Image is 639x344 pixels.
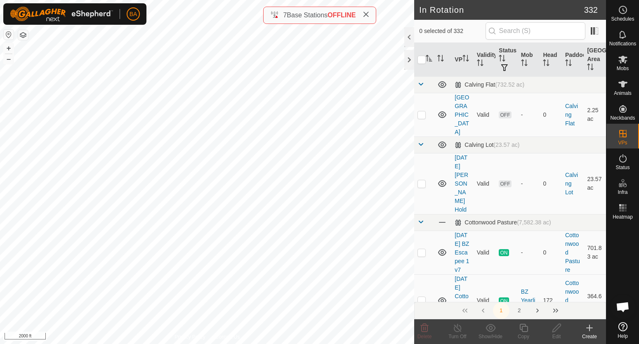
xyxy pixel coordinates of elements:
[287,12,328,19] span: Base Stations
[130,10,137,19] span: BA
[499,297,509,304] span: ON
[4,30,14,40] button: Reset Map
[499,56,505,63] p-sorticon: Activate to sort
[486,22,585,40] input: Search (S)
[540,274,562,327] td: 172
[611,16,634,21] span: Schedules
[493,302,509,319] button: 1
[174,333,205,341] a: Privacy Policy
[419,27,485,35] span: 0 selected of 332
[474,333,507,340] div: Show/Hide
[584,4,598,16] span: 332
[474,43,496,77] th: Validity
[617,66,629,71] span: Mobs
[584,274,606,327] td: 364.63 ac
[511,302,528,319] button: 2
[499,111,511,118] span: OFF
[283,12,287,19] span: 7
[419,5,584,15] h2: In Rotation
[455,141,519,148] div: Calving Lot
[565,172,578,196] a: Calving Lot
[495,81,524,88] span: (732.52 ac)
[618,334,628,339] span: Help
[4,43,14,53] button: +
[451,43,474,77] th: VP
[474,231,496,274] td: Valid
[441,333,474,340] div: Turn Off
[618,190,627,195] span: Infra
[540,43,562,77] th: Head
[565,280,580,321] a: Cottonwood Pasture
[540,231,562,274] td: 0
[584,153,606,214] td: 23.57 ac
[455,219,551,226] div: Cottonwood Pasture
[455,94,469,135] a: [GEOGRAPHIC_DATA]
[462,56,469,63] p-sorticon: Activate to sort
[518,43,540,77] th: Mob
[521,179,537,188] div: -
[495,43,518,77] th: Status
[474,153,496,214] td: Valid
[540,93,562,137] td: 0
[521,248,537,257] div: -
[4,54,14,64] button: –
[614,91,632,96] span: Animals
[529,302,546,319] button: Next Page
[573,333,606,340] div: Create
[615,165,630,170] span: Status
[609,41,636,46] span: Notifications
[562,43,584,77] th: Paddock
[587,65,594,71] p-sorticon: Activate to sort
[474,274,496,327] td: Valid
[565,232,580,273] a: Cottonwood Pasture
[455,232,469,273] a: [DATE] BZ Escapee 1 v7
[540,153,562,214] td: 0
[611,295,635,319] div: Open chat
[613,214,633,219] span: Heatmap
[426,56,432,63] p-sorticon: Activate to sort
[565,103,578,127] a: Calving Flat
[610,115,635,120] span: Neckbands
[417,334,432,339] span: Delete
[499,180,511,187] span: OFF
[547,302,564,319] button: Last Page
[18,30,28,40] button: Map Layers
[477,61,483,67] p-sorticon: Activate to sort
[606,319,639,342] a: Help
[493,141,519,148] span: (23.57 ac)
[517,219,551,226] span: (7,582.38 ac)
[507,333,540,340] div: Copy
[437,56,444,63] p-sorticon: Activate to sort
[521,111,537,119] div: -
[584,43,606,77] th: [GEOGRAPHIC_DATA] Area
[540,333,573,340] div: Edit
[521,287,537,313] div: BZ Yearlings
[10,7,113,21] img: Gallagher Logo
[474,93,496,137] td: Valid
[565,61,572,67] p-sorticon: Activate to sort
[328,12,356,19] span: OFFLINE
[543,61,549,67] p-sorticon: Activate to sort
[521,61,528,67] p-sorticon: Activate to sort
[455,154,468,213] a: [DATE] [PERSON_NAME] Hold
[618,140,627,145] span: VPs
[584,93,606,137] td: 2.25 ac
[499,249,509,256] span: ON
[455,276,469,325] a: [DATE] Cottonwood 14.06
[455,81,524,88] div: Calving Flat
[215,333,240,341] a: Contact Us
[584,231,606,274] td: 701.83 ac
